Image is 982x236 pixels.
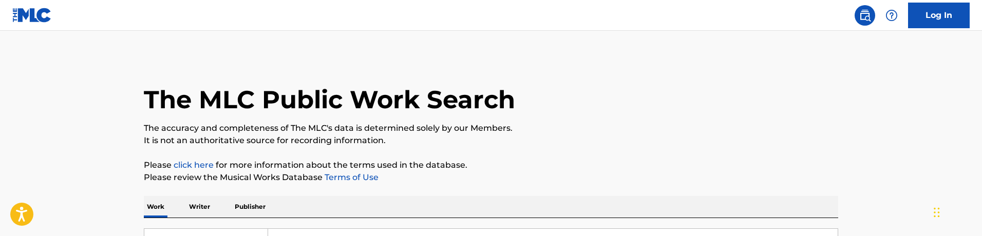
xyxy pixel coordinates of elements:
img: search [859,9,871,22]
p: Please review the Musical Works Database [144,171,838,184]
p: It is not an authoritative source for recording information. [144,134,838,147]
p: The accuracy and completeness of The MLC's data is determined solely by our Members. [144,122,838,134]
img: help [885,9,898,22]
img: MLC Logo [12,8,52,23]
h1: The MLC Public Work Search [144,84,515,115]
p: Writer [186,196,213,218]
div: Drag [934,197,940,228]
p: Publisher [232,196,269,218]
p: Please for more information about the terms used in the database. [144,159,838,171]
div: Help [881,5,902,26]
a: Public Search [855,5,875,26]
iframe: Chat Widget [931,187,982,236]
a: click here [174,160,214,170]
a: Log In [908,3,970,28]
a: Terms of Use [323,172,379,182]
p: Work [144,196,167,218]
